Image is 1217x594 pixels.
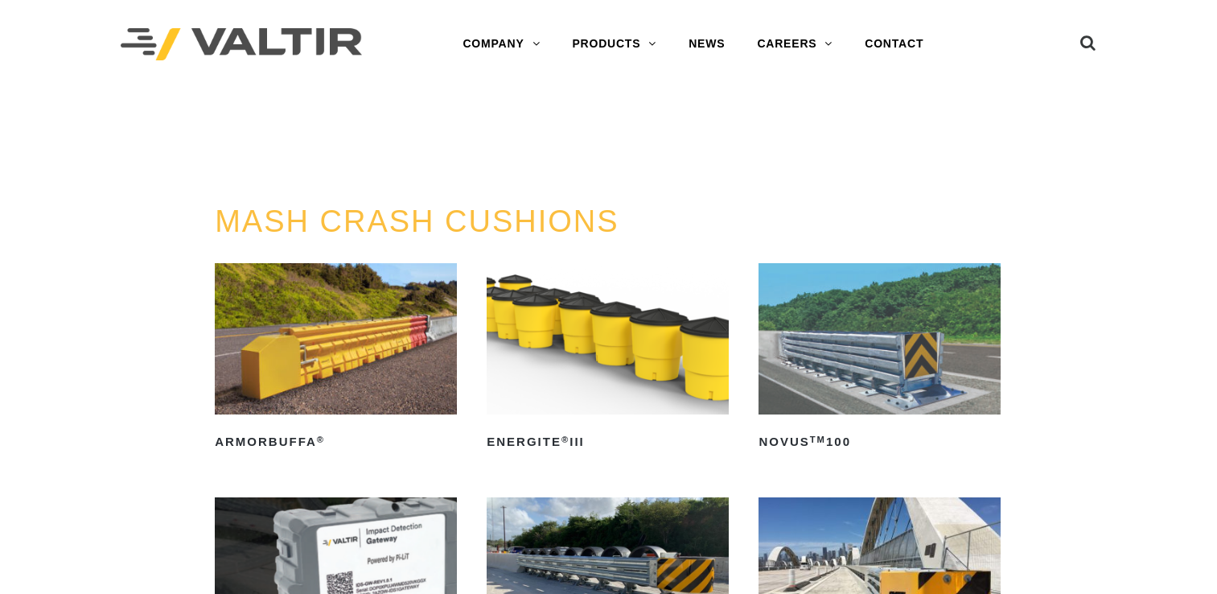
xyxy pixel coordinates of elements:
h2: ArmorBuffa [215,429,457,455]
a: ENERGITE®III [487,263,729,455]
a: CAREERS [741,28,849,60]
a: MASH CRASH CUSHIONS [215,204,619,238]
h2: ENERGITE III [487,429,729,455]
sup: ® [317,435,325,444]
a: CONTACT [849,28,939,60]
a: ArmorBuffa® [215,263,457,455]
sup: TM [810,435,826,444]
a: NOVUSTM100 [759,263,1001,455]
sup: ® [561,435,569,444]
a: NEWS [672,28,741,60]
h2: NOVUS 100 [759,429,1001,455]
img: Valtir [121,28,362,61]
a: PRODUCTS [556,28,672,60]
a: COMPANY [446,28,556,60]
